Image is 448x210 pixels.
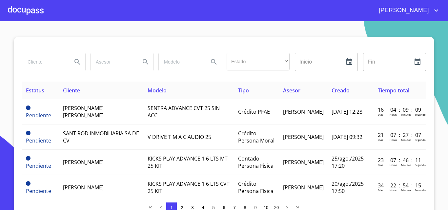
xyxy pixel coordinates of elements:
span: [DATE] 09:32 [332,133,362,141]
span: [PERSON_NAME] [283,108,324,115]
p: Dias [378,163,383,167]
div: ​ [227,53,290,70]
span: 6 [223,205,225,210]
span: Modelo [148,87,167,94]
p: Dias [378,113,383,116]
span: Tiempo total [378,87,409,94]
p: Segundos [415,113,427,116]
span: KICKS PLAY ADVANCE 1 6 LTS MT 25 KIT [148,155,228,169]
button: Search [206,54,222,70]
p: Minutos [401,113,411,116]
span: Pendiente [26,162,51,169]
span: [PERSON_NAME] [374,5,432,16]
input: search [159,53,203,71]
p: Minutos [401,188,411,192]
span: 5 [212,205,214,210]
span: Pendiente [26,181,31,186]
span: [PERSON_NAME] [283,133,324,141]
span: Asesor [283,87,300,94]
span: V DRIVE T M A C AUDIO 25 [148,133,211,141]
span: [PERSON_NAME] [283,184,324,191]
span: SANT ROD INMOBILIARIA SA DE CV [63,130,139,144]
p: Segundos [415,188,427,192]
span: [PERSON_NAME] [PERSON_NAME] [63,105,104,119]
span: Creado [332,87,350,94]
span: 4 [202,205,204,210]
span: [PERSON_NAME] [63,159,104,166]
span: Contado Persona Física [238,155,274,169]
span: Crédito Persona Física [238,180,274,195]
span: 20 [274,205,279,210]
span: 7 [233,205,235,210]
p: Horas [390,138,397,142]
span: KICKS PLAY ADVANCE 1 6 LTS CVT 25 KIT [148,180,230,195]
span: 8 [244,205,246,210]
span: Pendiente [26,156,31,161]
span: Crédito Persona Moral [238,130,275,144]
p: Dias [378,188,383,192]
input: search [22,53,67,71]
span: Estatus [26,87,44,94]
span: Cliente [63,87,80,94]
p: Segundos [415,138,427,142]
span: 9 [254,205,256,210]
span: 3 [191,205,193,210]
span: [DATE] 12:28 [332,108,362,115]
span: Pendiente [26,131,31,135]
p: 21 : 07 : 27 : 07 [378,131,422,139]
button: account of current user [374,5,440,16]
span: 1 [170,205,173,210]
span: 20/ago./2025 17:50 [332,180,364,195]
button: Search [138,54,153,70]
p: Minutos [401,138,411,142]
span: Pendiente [26,105,31,110]
p: Dias [378,138,383,142]
input: search [91,53,135,71]
span: Pendiente [26,112,51,119]
span: Crédito PFAE [238,108,270,115]
span: Tipo [238,87,249,94]
p: Horas [390,163,397,167]
p: 23 : 07 : 46 : 11 [378,157,422,164]
p: 34 : 22 : 54 : 15 [378,182,422,189]
span: 25/ago./2025 17:20 [332,155,364,169]
p: Horas [390,188,397,192]
p: Minutos [401,163,411,167]
button: Search [70,54,85,70]
p: Segundos [415,163,427,167]
span: Pendiente [26,137,51,144]
span: SENTRA ADVANCE CVT 25 SIN ACC [148,105,220,119]
span: [PERSON_NAME] [63,184,104,191]
p: Horas [390,113,397,116]
span: 2 [181,205,183,210]
span: [PERSON_NAME] [283,159,324,166]
span: Pendiente [26,187,51,195]
span: 10 [264,205,268,210]
p: 16 : 04 : 09 : 09 [378,106,422,113]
